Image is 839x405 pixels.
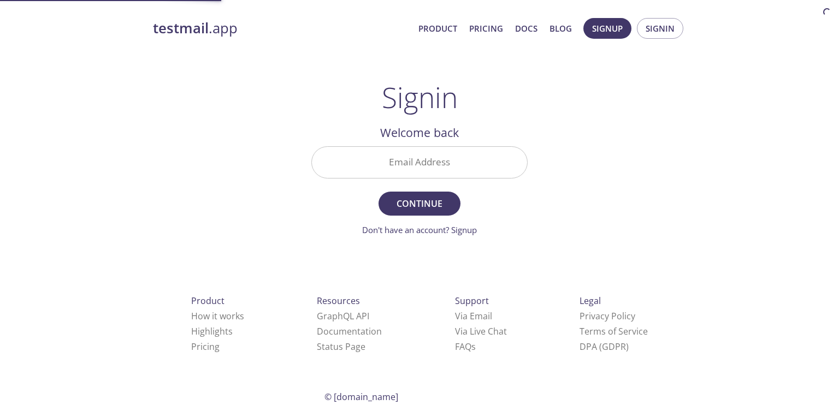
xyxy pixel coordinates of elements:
[455,310,492,322] a: Via Email
[455,341,476,353] a: FAQ
[471,341,476,353] span: s
[153,19,209,38] strong: testmail
[317,341,365,353] a: Status Page
[515,21,537,35] a: Docs
[592,21,623,35] span: Signup
[580,295,601,307] span: Legal
[191,325,233,337] a: Highlights
[311,123,528,142] h2: Welcome back
[191,341,220,353] a: Pricing
[646,21,675,35] span: Signin
[550,21,572,35] a: Blog
[580,341,629,353] a: DPA (GDPR)
[418,21,457,35] a: Product
[469,21,503,35] a: Pricing
[191,310,244,322] a: How it works
[637,18,683,39] button: Signin
[583,18,631,39] button: Signup
[455,325,507,337] a: Via Live Chat
[362,224,477,235] a: Don't have an account? Signup
[191,295,224,307] span: Product
[317,325,382,337] a: Documentation
[324,391,398,403] span: © [DOMAIN_NAME]
[379,192,460,216] button: Continue
[382,81,458,114] h1: Signin
[317,310,369,322] a: GraphQL API
[317,295,360,307] span: Resources
[153,19,410,38] a: testmail.app
[580,325,648,337] a: Terms of Service
[391,196,448,211] span: Continue
[580,310,635,322] a: Privacy Policy
[455,295,489,307] span: Support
